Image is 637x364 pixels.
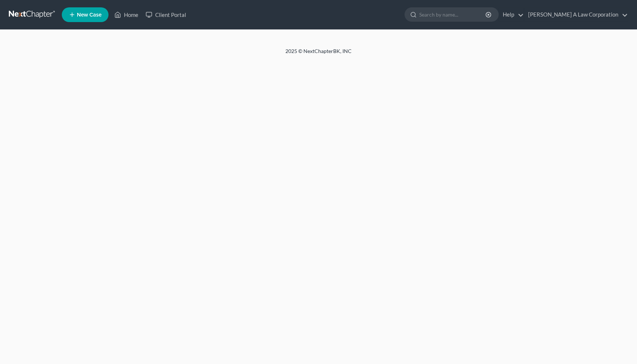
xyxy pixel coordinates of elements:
[499,8,524,21] a: Help
[111,8,142,21] a: Home
[142,8,190,21] a: Client Portal
[77,12,102,18] span: New Case
[524,8,628,21] a: [PERSON_NAME] A Law Corporation
[419,8,487,21] input: Search by name...
[109,47,528,61] div: 2025 © NextChapterBK, INC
